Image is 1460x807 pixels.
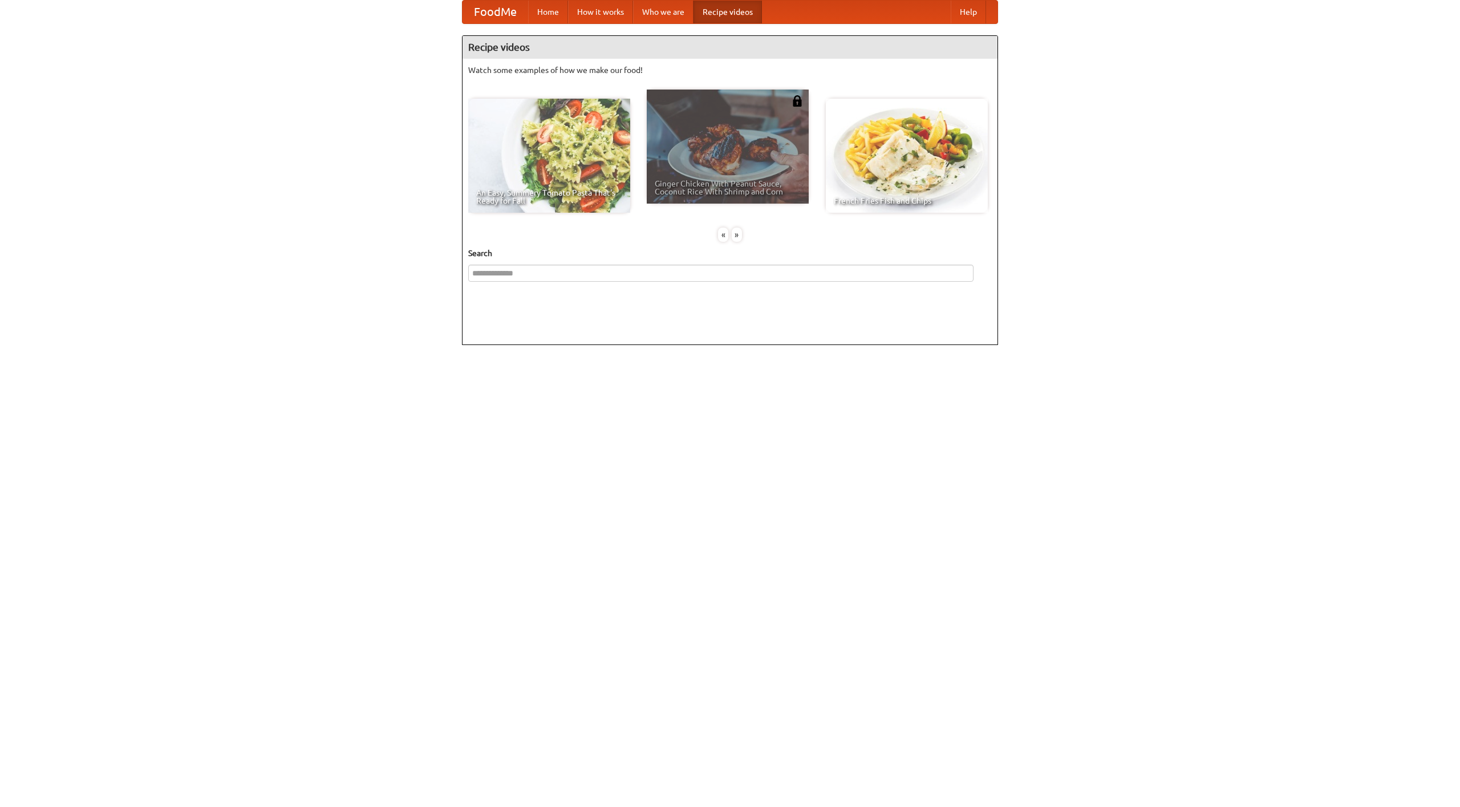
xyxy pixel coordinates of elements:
[463,36,997,59] h4: Recipe videos
[732,228,742,242] div: »
[568,1,633,23] a: How it works
[834,197,980,205] span: French Fries Fish and Chips
[528,1,568,23] a: Home
[951,1,986,23] a: Help
[826,99,988,213] a: French Fries Fish and Chips
[468,64,992,76] p: Watch some examples of how we make our food!
[463,1,528,23] a: FoodMe
[718,228,728,242] div: «
[633,1,693,23] a: Who we are
[476,189,622,205] span: An Easy, Summery Tomato Pasta That's Ready for Fall
[693,1,762,23] a: Recipe videos
[468,248,992,259] h5: Search
[468,99,630,213] a: An Easy, Summery Tomato Pasta That's Ready for Fall
[792,95,803,107] img: 483408.png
